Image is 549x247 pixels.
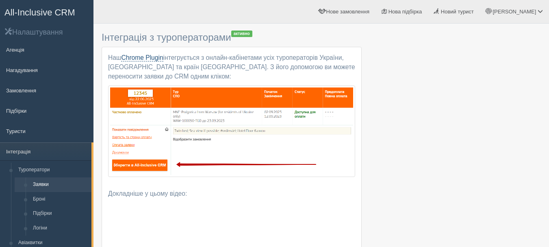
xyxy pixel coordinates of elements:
span: Новий турист [441,9,474,15]
a: All-Inclusive CRM [0,0,93,23]
a: Заявки [29,177,91,192]
span: Нове замовлення [326,9,369,15]
a: Chrome Plugin [121,54,163,61]
a: Підбірки [29,206,91,221]
a: Туроператори [15,163,91,177]
span: Нова підбірка [388,9,422,15]
span: All-Inclusive CRM [4,7,75,17]
p: Наш інтегрується з онлайн-кабінетами усіх туроператорів України, [GEOGRAPHIC_DATA] та країн [GEOG... [108,53,355,81]
p: Докладніше у цьому відео: [108,189,355,199]
span: активно [231,31,252,37]
a: Броні [29,192,91,207]
span: [PERSON_NAME] [493,9,536,15]
h3: Інтеграція з туроператорами [102,32,362,43]
a: Логіни [29,221,91,236]
img: contracts.uk.png [108,85,355,177]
